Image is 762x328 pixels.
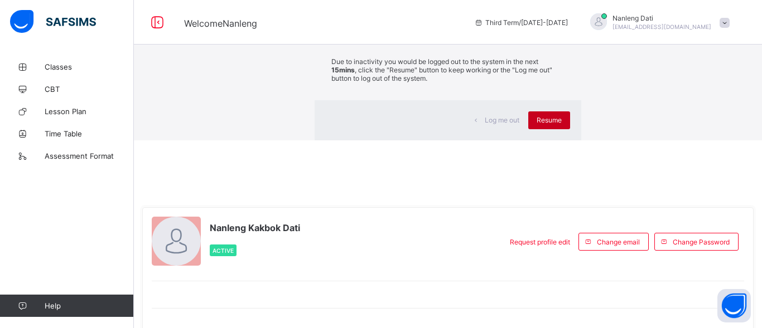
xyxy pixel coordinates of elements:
[537,116,562,124] span: Resume
[331,57,565,82] p: Due to inactivity you would be logged out to the system in the next , click the "Resume" button t...
[613,23,711,30] span: [EMAIL_ADDRESS][DOMAIN_NAME]
[45,129,134,138] span: Time Table
[673,238,730,246] span: Change Password
[210,222,300,233] span: Nanleng Kakbok Dati
[331,66,355,74] strong: 15mins
[45,62,134,71] span: Classes
[485,116,519,124] span: Log me out
[45,85,134,94] span: CBT
[717,289,751,322] button: Open asap
[213,247,234,254] span: Active
[510,238,570,246] span: Request profile edit
[10,10,96,33] img: safsims
[597,238,640,246] span: Change email
[45,301,133,310] span: Help
[474,18,568,27] span: session/term information
[45,151,134,160] span: Assessment Format
[184,18,257,29] span: Welcome Nanleng
[45,107,134,116] span: Lesson Plan
[613,14,711,22] span: Nanleng Dati
[579,13,735,32] div: NanlengDati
